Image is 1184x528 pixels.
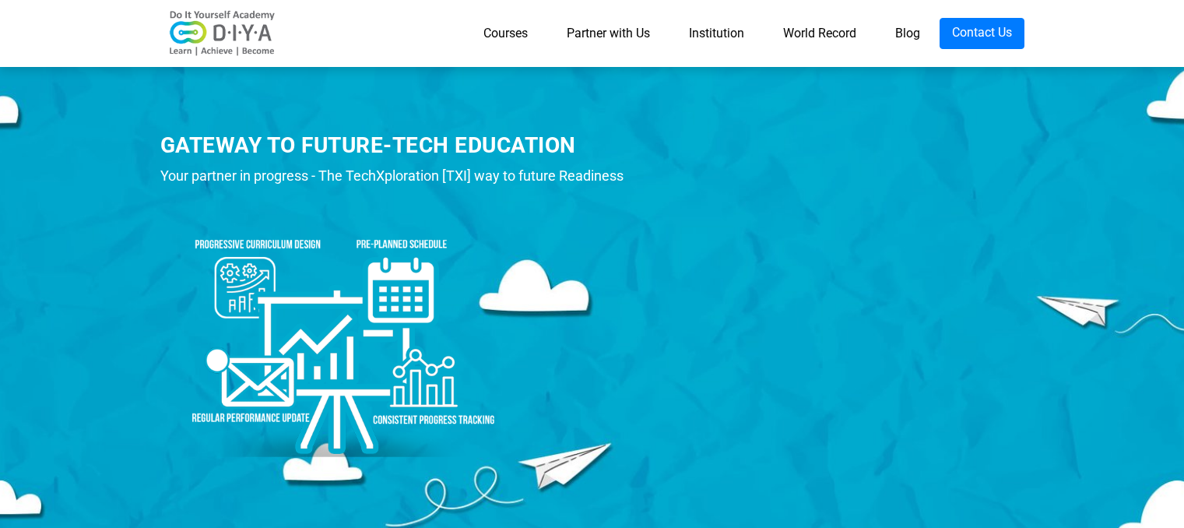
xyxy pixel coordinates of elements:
[160,164,655,188] div: Your partner in progress - The TechXploration [TXI] way to future Readiness
[160,195,518,464] img: ins-prod1.png
[160,10,285,57] img: logo-v2.png
[876,18,940,49] a: Blog
[940,18,1024,49] a: Contact Us
[547,18,669,49] a: Partner with Us
[464,18,547,49] a: Courses
[669,18,764,49] a: Institution
[764,18,876,49] a: World Record
[160,130,655,160] div: GATEWAY TO FUTURE-TECH EDUCATION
